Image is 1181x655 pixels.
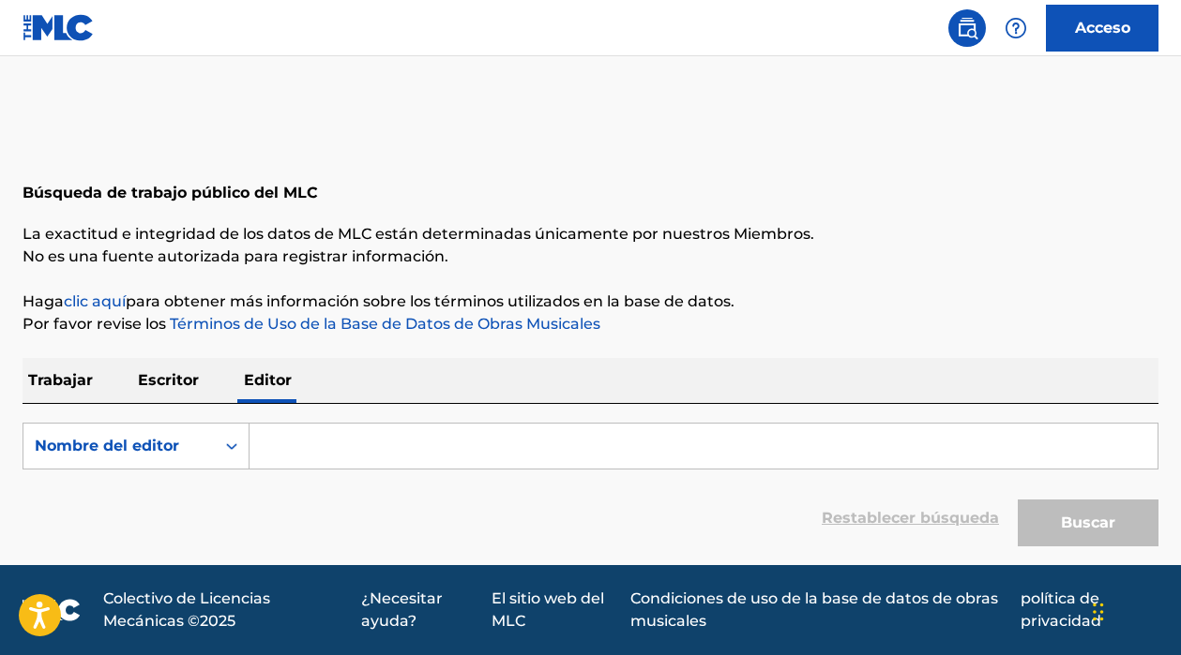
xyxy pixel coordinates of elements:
font: para obtener más información sobre los términos utilizados en la base de datos. [126,292,734,310]
font: Colectivo de Licencias Mecánicas © [103,589,270,630]
a: Condiciones de uso de la base de datos de obras musicales [630,588,1009,633]
div: Ayuda [997,9,1035,47]
font: El sitio web del MLC [492,589,604,630]
font: Búsqueda de trabajo público del MLC [23,184,318,201]
img: ayuda [1005,17,1027,39]
form: Formulario de búsqueda [23,423,1158,556]
a: Acceso [1046,5,1158,52]
iframe: Widget de chat [1087,565,1181,655]
div: Arrastrar [1093,584,1104,640]
img: logo [23,599,81,621]
font: ¿Necesitar ayuda? [361,589,443,630]
font: Términos de Uso de la Base de Datos de Obras Musicales [170,315,600,333]
font: 2025 [200,612,235,630]
img: buscar [956,17,978,39]
a: El sitio web del MLC [492,588,618,633]
font: Acceso [1075,19,1130,37]
font: política de privacidad [1021,589,1101,630]
img: Logotipo del MLC [23,14,95,41]
a: política de privacidad [1021,588,1158,633]
a: Búsqueda pública [948,9,986,47]
font: Trabajar [28,371,93,389]
font: Por favor revise los [23,315,166,333]
a: clic aquí [64,292,126,310]
font: Editor [244,371,292,389]
font: Escritor [138,371,199,389]
a: ¿Necesitar ayuda? [361,588,480,633]
font: Condiciones de uso de la base de datos de obras musicales [630,589,998,630]
a: Términos de Uso de la Base de Datos de Obras Musicales [166,315,600,333]
font: Haga [23,292,64,310]
font: Nombre del editor [35,437,179,454]
font: No es una fuente autorizada para registrar información. [23,247,448,265]
font: La exactitud e integridad de los datos de MLC están determinadas únicamente por nuestros Miembros. [23,225,814,243]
